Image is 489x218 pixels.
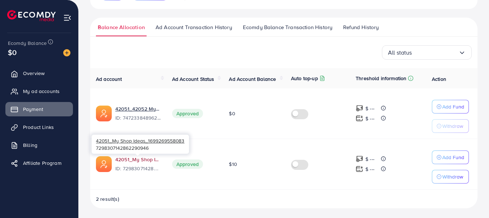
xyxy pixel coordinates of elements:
[229,110,235,117] span: $0
[243,23,332,31] span: Ecomdy Balance Transaction History
[5,138,73,152] a: Billing
[115,114,161,121] span: ID: 7472338489627934736
[92,135,189,154] div: 7298307142862290946
[432,119,469,133] button: Withdraw
[156,23,232,31] span: Ad Account Transaction History
[458,186,484,213] iframe: Chat
[98,23,145,31] span: Balance Allocation
[356,155,363,163] img: top-up amount
[432,100,469,113] button: Add Fund
[96,195,119,203] span: 2 result(s)
[96,137,184,144] span: 42051_My Shop Ideas_1699269558083
[8,40,47,47] span: Ecomdy Balance
[172,109,203,118] span: Approved
[23,142,37,149] span: Billing
[7,10,56,21] img: logo
[63,49,70,56] img: image
[365,155,374,163] p: $ ---
[115,105,161,112] a: 42051_42052 My Shop Ideas_1739789387725
[96,156,112,172] img: ic-ads-acc.e4c84228.svg
[356,105,363,112] img: top-up amount
[432,150,469,164] button: Add Fund
[115,156,161,163] a: 42051_My Shop Ideas_1699269558083
[442,102,464,111] p: Add Fund
[23,88,60,95] span: My ad accounts
[432,75,446,83] span: Action
[365,114,374,123] p: $ ---
[23,159,61,167] span: Affiliate Program
[356,115,363,122] img: top-up amount
[6,46,19,59] span: $0
[5,120,73,134] a: Product Links
[432,170,469,184] button: Withdraw
[343,23,379,31] span: Refund History
[412,47,458,58] input: Search for option
[115,165,161,172] span: ID: 7298307142862290946
[23,70,45,77] span: Overview
[5,102,73,116] a: Payment
[5,66,73,80] a: Overview
[5,84,73,98] a: My ad accounts
[172,75,214,83] span: Ad Account Status
[115,105,161,122] div: <span class='underline'>42051_42052 My Shop Ideas_1739789387725</span></br>7472338489627934736
[172,159,203,169] span: Approved
[382,45,472,60] div: Search for option
[442,153,464,162] p: Add Fund
[365,104,374,113] p: $ ---
[23,124,54,131] span: Product Links
[356,74,406,83] p: Threshold information
[229,161,237,168] span: $10
[365,165,374,173] p: $ ---
[291,74,318,83] p: Auto top-up
[63,14,71,22] img: menu
[442,172,463,181] p: Withdraw
[356,165,363,173] img: top-up amount
[23,106,43,113] span: Payment
[5,156,73,170] a: Affiliate Program
[229,75,276,83] span: Ad Account Balance
[388,47,412,58] span: All status
[96,75,122,83] span: Ad account
[442,122,463,130] p: Withdraw
[96,106,112,121] img: ic-ads-acc.e4c84228.svg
